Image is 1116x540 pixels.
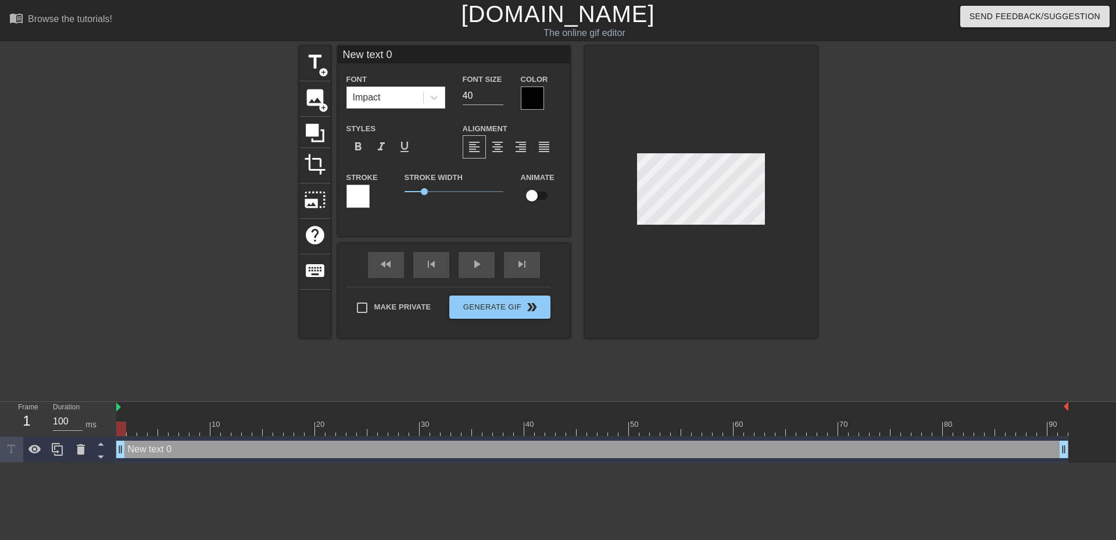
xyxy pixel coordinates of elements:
[304,153,326,175] span: crop
[28,14,112,24] div: Browse the tutorials!
[405,172,463,183] label: Stroke Width
[537,140,551,154] span: format_align_justify
[351,140,365,154] span: format_bold
[470,257,484,271] span: play_arrow
[525,419,536,430] div: 40
[421,419,431,430] div: 30
[378,26,791,40] div: The online gif editor
[346,172,378,183] label: Stroke
[353,91,381,105] div: Impact
[463,123,507,135] label: Alignment
[304,260,326,282] span: keyboard
[1058,444,1069,455] span: drag_handle
[454,300,545,314] span: Generate Gif
[630,419,641,430] div: 50
[839,419,850,430] div: 70
[424,257,438,271] span: skip_previous
[316,419,327,430] div: 20
[304,224,326,246] span: help
[461,1,654,27] a: [DOMAIN_NAME]
[304,51,326,73] span: title
[398,140,412,154] span: format_underline
[379,257,393,271] span: fast_rewind
[115,444,126,455] span: drag_handle
[521,74,548,85] label: Color
[319,67,328,77] span: add_circle
[944,419,954,430] div: 80
[346,123,376,135] label: Styles
[319,103,328,113] span: add_circle
[735,419,745,430] div: 60
[970,9,1100,24] span: Send Feedback/Suggestion
[53,404,80,411] label: Duration
[304,87,326,109] span: image
[18,411,35,431] div: 1
[374,140,388,154] span: format_italic
[85,419,96,431] div: ms
[491,140,505,154] span: format_align_center
[521,172,555,183] label: Animate
[9,402,44,435] div: Frame
[525,300,539,314] span: double_arrow
[1064,402,1068,411] img: bound-end.png
[346,74,367,85] label: Font
[1049,419,1059,430] div: 90
[960,6,1110,27] button: Send Feedback/Suggestion
[9,11,112,29] a: Browse the tutorials!
[449,296,550,319] button: Generate Gif
[212,419,222,430] div: 10
[304,189,326,211] span: photo_size_select_large
[463,74,502,85] label: Font Size
[374,301,431,313] span: Make Private
[515,257,529,271] span: skip_next
[467,140,481,154] span: format_align_left
[9,11,23,25] span: menu_book
[514,140,528,154] span: format_align_right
